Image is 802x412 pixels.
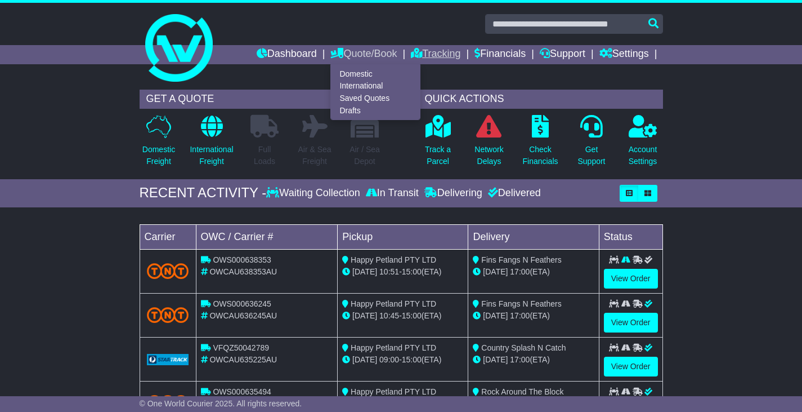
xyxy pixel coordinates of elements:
[379,355,399,364] span: 09:00
[474,45,526,64] a: Financials
[522,114,558,174] a: CheckFinancials
[352,267,377,276] span: [DATE]
[485,187,541,200] div: Delivered
[250,144,279,167] p: Full Loads
[330,45,397,64] a: Quote/Book
[483,355,508,364] span: [DATE]
[599,224,662,249] td: Status
[604,357,658,376] a: View Order
[142,114,176,174] a: DomesticFreight
[379,311,399,320] span: 10:45
[425,144,451,167] p: Track a Parcel
[599,45,649,64] a: Settings
[473,310,594,322] div: (ETA)
[628,114,658,174] a: AccountSettings
[147,395,189,410] img: TNT_Domestic.png
[266,187,362,200] div: Waiting Collection
[481,387,563,396] span: Rock Around The Block
[342,266,463,278] div: - (ETA)
[473,354,594,366] div: (ETA)
[351,387,436,396] span: Happy Petland PTY LTD
[209,311,277,320] span: OWCAU636245AU
[474,144,503,167] p: Network Delays
[196,224,338,249] td: OWC / Carrier #
[411,45,460,64] a: Tracking
[604,269,658,289] a: View Order
[483,311,508,320] span: [DATE]
[510,311,530,320] span: 17:00
[577,114,606,174] a: GetSupport
[140,90,384,109] div: GET A QUOTE
[379,267,399,276] span: 10:51
[298,144,331,167] p: Air & Sea Freight
[331,92,420,105] a: Saved Quotes
[331,80,420,92] a: International
[402,267,422,276] span: 15:00
[352,311,377,320] span: [DATE]
[209,355,277,364] span: OWCAU635225AU
[209,267,277,276] span: OWCAU638353AU
[140,224,196,249] td: Carrier
[418,90,663,109] div: QUICK ACTIONS
[481,255,561,264] span: Fins Fangs N Feathers
[213,255,271,264] span: OWS000638353
[483,267,508,276] span: [DATE]
[140,185,267,201] div: RECENT ACTIVITY -
[338,224,468,249] td: Pickup
[422,187,485,200] div: Delivering
[540,45,585,64] a: Support
[257,45,317,64] a: Dashboard
[342,354,463,366] div: - (ETA)
[147,307,189,322] img: TNT_Domestic.png
[473,266,594,278] div: (ETA)
[352,355,377,364] span: [DATE]
[402,311,422,320] span: 15:00
[468,224,599,249] td: Delivery
[142,144,175,167] p: Domestic Freight
[330,64,420,120] div: Quote/Book
[604,313,658,333] a: View Order
[331,68,420,80] a: Domestic
[189,114,234,174] a: InternationalFreight
[351,299,436,308] span: Happy Petland PTY LTD
[213,387,271,396] span: OWS000635494
[481,299,561,308] span: Fins Fangs N Feathers
[510,355,530,364] span: 17:00
[363,187,422,200] div: In Transit
[351,255,436,264] span: Happy Petland PTY LTD
[140,399,302,408] span: © One World Courier 2025. All rights reserved.
[577,144,605,167] p: Get Support
[510,267,530,276] span: 17:00
[481,343,566,352] span: Country Splash N Catch
[213,299,271,308] span: OWS000636245
[402,355,422,364] span: 15:00
[351,343,436,352] span: Happy Petland PTY LTD
[190,144,233,167] p: International Freight
[424,114,451,174] a: Track aParcel
[522,144,558,167] p: Check Financials
[213,343,269,352] span: VFQZ50042789
[350,144,380,167] p: Air / Sea Depot
[331,104,420,117] a: Drafts
[629,144,657,167] p: Account Settings
[147,354,189,365] img: GetCarrierServiceLogo
[474,114,504,174] a: NetworkDelays
[147,263,189,278] img: TNT_Domestic.png
[342,310,463,322] div: - (ETA)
